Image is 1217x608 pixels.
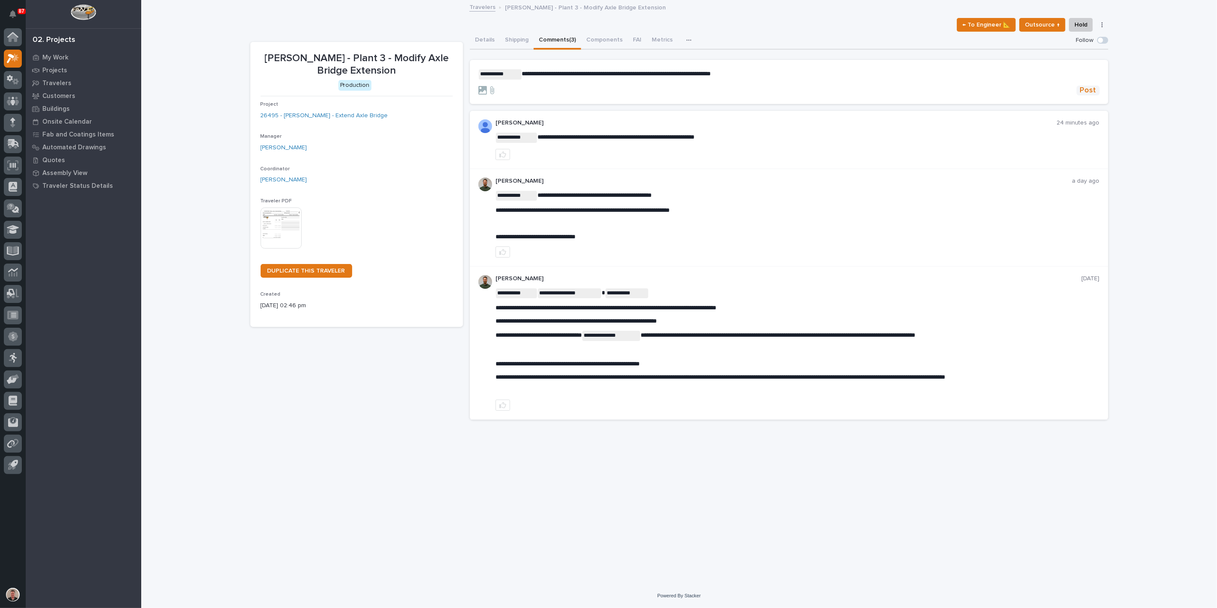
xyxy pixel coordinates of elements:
[42,54,68,62] p: My Work
[42,131,114,139] p: Fab and Coatings Items
[261,264,352,278] a: DUPLICATE THIS TRAVELER
[4,5,22,23] button: Notifications
[1082,275,1100,282] p: [DATE]
[496,246,510,258] button: like this post
[261,143,307,152] a: [PERSON_NAME]
[496,119,1057,127] p: [PERSON_NAME]
[26,166,141,179] a: Assembly View
[42,118,92,126] p: Onsite Calendar
[1075,20,1087,30] span: Hold
[1069,18,1093,32] button: Hold
[11,10,22,24] div: Notifications87
[42,67,67,74] p: Projects
[26,141,141,154] a: Automated Drawings
[500,32,534,50] button: Shipping
[1057,119,1100,127] p: 24 minutes ago
[496,149,510,160] button: like this post
[470,32,500,50] button: Details
[505,2,666,12] p: [PERSON_NAME] - Plant 3 - Modify Axle Bridge Extension
[26,77,141,89] a: Travelers
[628,32,647,50] button: FAI
[1076,37,1094,44] p: Follow
[1019,18,1066,32] button: Outsource ↑
[26,64,141,77] a: Projects
[496,275,1082,282] p: [PERSON_NAME]
[26,179,141,192] a: Traveler Status Details
[42,157,65,164] p: Quotes
[1072,178,1100,185] p: a day ago
[1025,20,1060,30] span: Outsource ↑
[42,92,75,100] p: Customers
[42,169,87,177] p: Assembly View
[338,80,371,91] div: Production
[261,292,281,297] span: Created
[26,51,141,64] a: My Work
[534,32,581,50] button: Comments (3)
[261,52,453,77] p: [PERSON_NAME] - Plant 3 - Modify Axle Bridge Extension
[261,301,453,310] p: [DATE] 02:46 pm
[4,586,22,604] button: users-avatar
[478,119,492,133] img: AOh14GjpcA6ydKGAvwfezp8OhN30Q3_1BHk5lQOeczEvCIoEuGETHm2tT-JUDAHyqffuBe4ae2BInEDZwLlH3tcCd_oYlV_i4...
[1077,86,1100,95] button: Post
[26,89,141,102] a: Customers
[42,144,106,151] p: Automated Drawings
[26,102,141,115] a: Buildings
[26,154,141,166] a: Quotes
[469,2,496,12] a: Travelers
[19,8,24,14] p: 87
[261,102,279,107] span: Project
[261,175,307,184] a: [PERSON_NAME]
[496,400,510,411] button: like this post
[1080,86,1096,95] span: Post
[962,20,1010,30] span: ← To Engineer 📐
[261,199,292,204] span: Traveler PDF
[496,178,1072,185] p: [PERSON_NAME]
[261,134,282,139] span: Manager
[26,115,141,128] a: Onsite Calendar
[581,32,628,50] button: Components
[478,275,492,289] img: AATXAJw4slNr5ea0WduZQVIpKGhdapBAGQ9xVsOeEvl5=s96-c
[261,111,388,120] a: 26495 - [PERSON_NAME] - Extend Axle Bridge
[42,80,71,87] p: Travelers
[71,4,96,20] img: Workspace Logo
[33,36,75,45] div: 02. Projects
[657,593,701,598] a: Powered By Stacker
[42,105,70,113] p: Buildings
[26,128,141,141] a: Fab and Coatings Items
[957,18,1016,32] button: ← To Engineer 📐
[478,178,492,191] img: AATXAJw4slNr5ea0WduZQVIpKGhdapBAGQ9xVsOeEvl5=s96-c
[42,182,113,190] p: Traveler Status Details
[261,166,290,172] span: Coordinator
[267,268,345,274] span: DUPLICATE THIS TRAVELER
[647,32,678,50] button: Metrics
